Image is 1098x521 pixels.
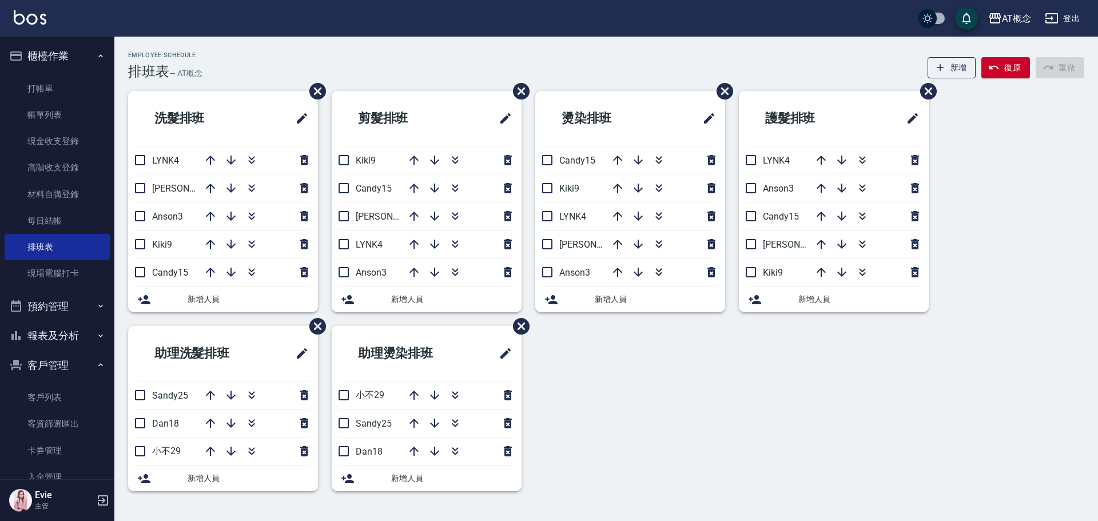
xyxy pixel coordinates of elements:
div: 新增人員 [128,287,318,312]
button: 櫃檯作業 [5,41,110,71]
span: Kiki9 [152,239,172,250]
a: 高階收支登錄 [5,154,110,181]
div: AT概念 [1002,11,1031,26]
h2: 洗髮排班 [137,98,255,139]
button: 客戶管理 [5,351,110,380]
span: 刪除班表 [912,74,938,108]
h2: 護髮排班 [748,98,866,139]
div: 新增人員 [535,287,725,312]
span: 小不29 [356,389,384,400]
h2: 剪髮排班 [341,98,459,139]
span: 小不29 [152,446,181,456]
h5: Evie [35,490,93,501]
span: [PERSON_NAME]2 [763,239,837,250]
span: 刪除班表 [504,74,531,108]
span: 新增人員 [188,293,309,305]
span: Sandy25 [356,418,392,429]
span: LYNK4 [763,155,790,166]
button: save [955,7,978,30]
span: 刪除班表 [708,74,735,108]
a: 現場電腦打卡 [5,260,110,287]
span: Anson3 [559,267,590,278]
a: 入金管理 [5,464,110,490]
h6: — AT概念 [169,67,202,79]
a: 排班表 [5,234,110,260]
div: 新增人員 [332,287,522,312]
span: Kiki9 [559,183,579,194]
span: LYNK4 [559,211,586,222]
span: 刪除班表 [504,309,531,343]
a: 材料自購登錄 [5,181,110,208]
span: 修改班表的標題 [695,105,716,132]
h2: 燙染排班 [544,98,662,139]
span: 修改班表的標題 [492,340,512,367]
span: 新增人員 [595,293,716,305]
span: [PERSON_NAME]2 [152,183,226,194]
span: Anson3 [356,267,387,278]
div: 新增人員 [739,287,929,312]
span: [PERSON_NAME]2 [559,239,633,250]
button: 預約管理 [5,292,110,321]
button: 報表及分析 [5,321,110,351]
div: 新增人員 [332,466,522,491]
span: LYNK4 [356,239,383,250]
span: 修改班表的標題 [288,105,309,132]
span: 修改班表的標題 [288,340,309,367]
span: Sandy25 [152,390,188,401]
span: Candy15 [356,183,392,194]
span: Anson3 [152,211,183,222]
a: 卡券管理 [5,438,110,464]
p: 主管 [35,501,93,511]
img: Person [9,489,32,512]
span: 修改班表的標題 [492,105,512,132]
h2: Employee Schedule [128,51,202,59]
h2: 助理燙染排班 [341,333,471,374]
span: 刪除班表 [301,74,328,108]
span: 刪除班表 [301,309,328,343]
span: 修改班表的標題 [899,105,920,132]
span: Kiki9 [763,267,783,278]
a: 現金收支登錄 [5,128,110,154]
span: Candy15 [559,155,595,166]
span: Dan18 [356,446,383,457]
span: Candy15 [152,267,188,278]
a: 客資篩選匯出 [5,411,110,437]
span: Anson3 [763,183,794,194]
img: Logo [14,10,46,25]
span: 新增人員 [391,293,512,305]
span: Candy15 [763,211,799,222]
span: Kiki9 [356,155,376,166]
span: LYNK4 [152,155,179,166]
span: 新增人員 [798,293,920,305]
a: 帳單列表 [5,102,110,128]
button: 登出 [1040,8,1084,29]
span: [PERSON_NAME]2 [356,211,429,222]
div: 新增人員 [128,466,318,491]
h2: 助理洗髮排班 [137,333,267,374]
button: 復原 [981,57,1030,78]
span: Dan18 [152,418,179,429]
a: 每日結帳 [5,208,110,234]
button: 新增 [928,57,976,78]
button: AT概念 [984,7,1036,30]
a: 打帳單 [5,75,110,102]
span: 新增人員 [188,472,309,484]
a: 客戶列表 [5,384,110,411]
span: 新增人員 [391,472,512,484]
h3: 排班表 [128,63,169,79]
